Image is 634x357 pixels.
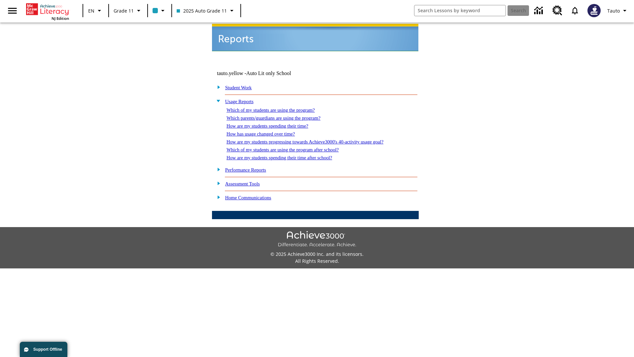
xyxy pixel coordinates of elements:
[225,195,271,200] a: Home Communications
[605,5,631,17] button: Profile/Settings
[225,181,260,186] a: Assessment Tools
[227,131,295,137] a: How has usage changed over time?
[227,123,308,129] a: How are my students spending their time?
[530,2,548,20] a: Data Center
[214,194,221,200] img: plus.gif
[225,99,254,104] a: Usage Reports
[214,84,221,90] img: plus.gif
[20,342,67,357] button: Support Offline
[111,5,145,17] button: Grade: Grade 11, Select a grade
[227,115,320,121] a: Which parents/guardians are using the program?
[214,180,221,186] img: plus.gif
[583,2,605,19] button: Select a new avatar
[227,107,315,113] a: Which of my students are using the program?
[607,7,620,14] span: Tauto
[52,16,69,21] span: NJ Edition
[566,2,583,19] a: Notifications
[278,231,356,248] img: Achieve3000 Differentiate Accelerate Achieve
[88,7,94,14] span: EN
[85,5,106,17] button: Language: EN, Select a language
[587,4,601,17] img: Avatar
[217,70,338,76] td: tauto.yellow -
[150,5,169,17] button: Class color is light blue. Change class color
[214,166,221,172] img: plus.gif
[225,167,266,173] a: Performance Reports
[3,1,22,20] button: Open side menu
[177,7,227,14] span: 2025 Auto Grade 11
[212,24,418,51] img: header
[548,2,566,20] a: Resource Center, Will open in new tab
[114,7,134,14] span: Grade 11
[246,70,291,76] nobr: Auto Lit only School
[227,139,383,144] a: How are my students progressing towards Achieve3000's 40-activity usage goal?
[227,147,339,152] a: Which of my students are using the program after school?
[214,98,221,104] img: minus.gif
[33,347,62,352] span: Support Offline
[225,85,252,90] a: Student Work
[174,5,238,17] button: Class: 2025 Auto Grade 11, Select your class
[227,155,332,160] a: How are my students spending their time after school?
[414,5,506,16] input: search field
[26,2,69,21] div: Home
